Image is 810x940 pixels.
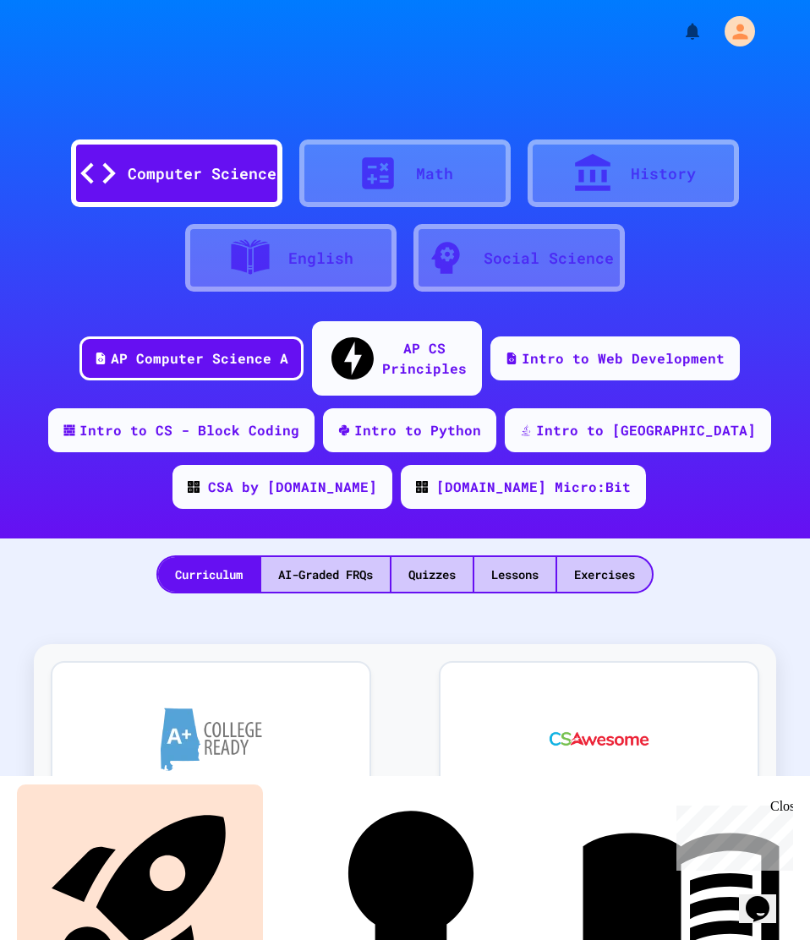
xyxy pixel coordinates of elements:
[188,481,200,493] img: CODE_logo_RGB.png
[739,872,793,923] iframe: chat widget
[261,557,390,592] div: AI-Graded FRQs
[391,557,473,592] div: Quizzes
[631,162,696,185] div: History
[382,338,467,379] div: AP CS Principles
[208,477,377,497] div: CSA by [DOMAIN_NAME]
[416,162,453,185] div: Math
[354,420,481,440] div: Intro to Python
[557,557,652,592] div: Exercises
[161,708,262,771] img: A+ College Ready
[158,557,260,592] div: Curriculum
[416,481,428,493] img: CODE_logo_RGB.png
[536,420,756,440] div: Intro to [GEOGRAPHIC_DATA]
[128,162,276,185] div: Computer Science
[7,7,117,107] div: Chat with us now!Close
[436,477,631,497] div: [DOMAIN_NAME] Micro:Bit
[79,420,299,440] div: Intro to CS - Block Coding
[484,247,614,270] div: Social Science
[111,348,288,369] div: AP Computer Science A
[651,17,707,46] div: My Notifications
[288,247,353,270] div: English
[474,557,556,592] div: Lessons
[670,799,793,871] iframe: chat widget
[533,688,665,790] img: CS Awesome
[707,12,759,51] div: My Account
[522,348,725,369] div: Intro to Web Development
